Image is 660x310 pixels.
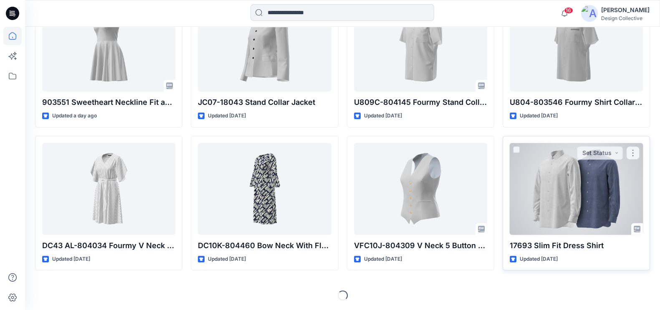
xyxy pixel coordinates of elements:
[198,97,331,108] p: JC07-18043 Stand Collar Jacket
[198,240,331,252] p: DC10K-804460 Bow Neck With Flounce Hem Sleeve
[42,143,175,235] a: DC43 AL-804034 Fourmy V Neck Flutter Sleeve Dress
[208,255,246,264] p: Updated [DATE]
[581,5,598,22] img: avatar
[52,112,97,120] p: Updated a day ago
[52,255,90,264] p: Updated [DATE]
[208,112,246,120] p: Updated [DATE]
[520,112,558,120] p: Updated [DATE]
[354,143,487,235] a: VFC10J-804309 V Neck 5 Button Vest
[510,97,643,108] p: U804-803546 Fourmy Shirt Collar With Curve Trim
[364,112,402,120] p: Updated [DATE]
[354,240,487,252] p: VFC10J-804309 V Neck 5 Button Vest
[601,5,650,15] div: [PERSON_NAME]
[198,143,331,235] a: DC10K-804460 Bow Neck With Flounce Hem Sleeve
[42,240,175,252] p: DC43 AL-804034 Fourmy V Neck Flutter Sleeve Dress
[42,97,175,108] p: 903551 Sweetheart Neckline Fit and Flare Suncoast
[520,255,558,264] p: Updated [DATE]
[564,7,573,14] span: 16
[354,97,487,108] p: U809C-804145 Fourmy Stand Collar With Contrast Trim
[510,143,643,235] a: 17693 Slim Fit Dress Shirt
[601,15,650,21] div: Design Collective
[364,255,402,264] p: Updated [DATE]
[510,240,643,252] p: 17693 Slim Fit Dress Shirt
